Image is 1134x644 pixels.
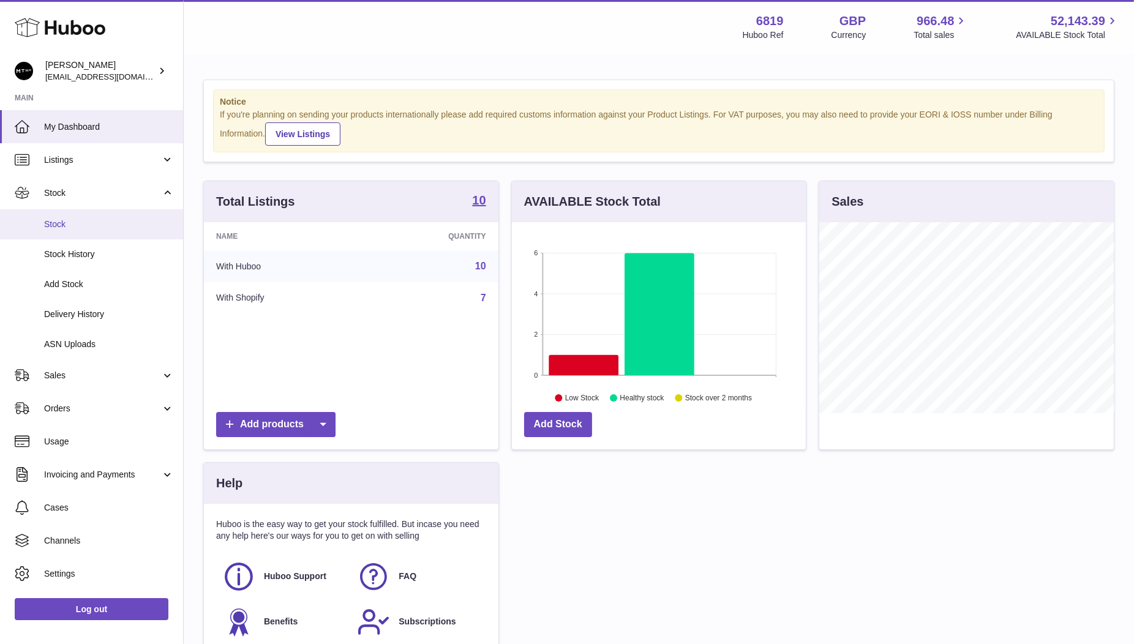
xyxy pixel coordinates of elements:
a: 52,143.39 AVAILABLE Stock Total [1016,13,1119,41]
a: 10 [472,194,486,209]
a: Subscriptions [357,605,479,638]
a: Add products [216,412,336,437]
span: Cases [44,502,174,514]
img: amar@mthk.com [15,62,33,80]
text: Healthy stock [620,394,664,402]
a: Benefits [222,605,345,638]
strong: 10 [472,194,486,206]
span: ASN Uploads [44,339,174,350]
span: 52,143.39 [1051,13,1105,29]
text: 2 [534,331,538,338]
span: FAQ [399,571,416,582]
div: [PERSON_NAME] [45,59,156,83]
span: Stock [44,187,161,199]
th: Quantity [362,222,498,250]
span: My Dashboard [44,121,174,133]
div: Currency [832,29,866,41]
span: AVAILABLE Stock Total [1016,29,1119,41]
span: Invoicing and Payments [44,469,161,481]
text: Stock over 2 months [685,394,752,402]
a: FAQ [357,560,479,593]
span: Stock [44,219,174,230]
h3: Total Listings [216,193,295,210]
td: With Huboo [204,250,362,282]
div: Huboo Ref [743,29,784,41]
text: 6 [534,249,538,256]
a: 7 [481,293,486,303]
strong: 6819 [756,13,784,29]
a: Huboo Support [222,560,345,593]
span: Benefits [264,616,298,627]
span: Add Stock [44,279,174,290]
text: 4 [534,290,538,298]
a: 10 [475,261,486,271]
h3: Sales [832,193,863,210]
span: 966.48 [917,13,954,29]
span: Usage [44,436,174,447]
span: Settings [44,568,174,580]
span: Sales [44,370,161,381]
text: 0 [534,372,538,379]
span: Delivery History [44,309,174,320]
span: Listings [44,154,161,166]
span: Orders [44,403,161,414]
strong: GBP [839,13,866,29]
a: Add Stock [524,412,592,437]
a: Log out [15,598,168,620]
a: 966.48 Total sales [914,13,968,41]
text: Low Stock [565,394,599,402]
a: View Listings [265,122,340,146]
h3: Help [216,475,242,492]
span: [EMAIL_ADDRESS][DOMAIN_NAME] [45,72,180,81]
td: With Shopify [204,282,362,314]
h3: AVAILABLE Stock Total [524,193,661,210]
strong: Notice [220,96,1098,108]
span: Huboo Support [264,571,326,582]
p: Huboo is the easy way to get your stock fulfilled. But incase you need any help here's our ways f... [216,519,486,542]
span: Channels [44,535,174,547]
span: Stock History [44,249,174,260]
th: Name [204,222,362,250]
span: Subscriptions [399,616,456,627]
div: If you're planning on sending your products internationally please add required customs informati... [220,109,1098,146]
span: Total sales [914,29,968,41]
